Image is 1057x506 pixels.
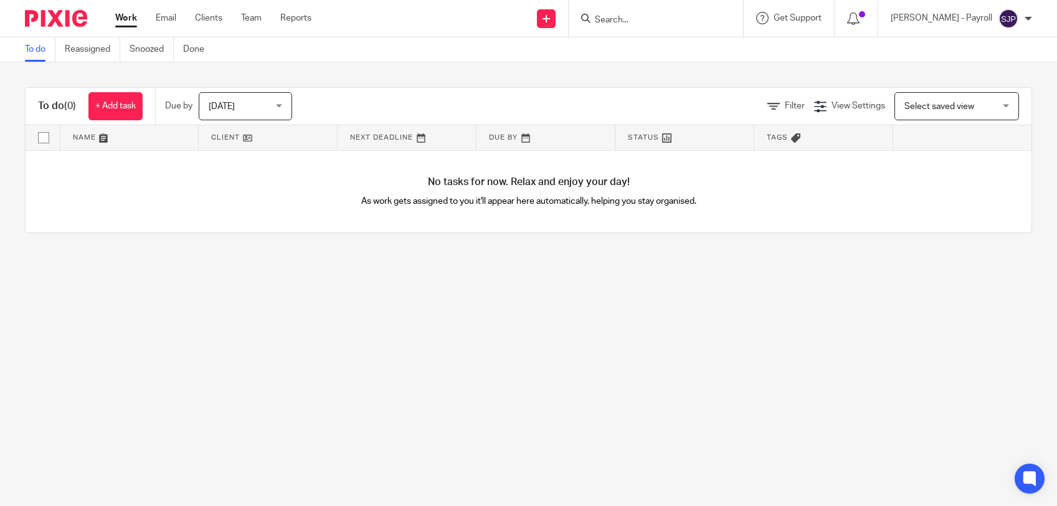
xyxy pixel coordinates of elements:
[209,102,235,111] span: [DATE]
[156,12,176,24] a: Email
[998,9,1018,29] img: svg%3E
[195,12,222,24] a: Clients
[65,37,120,62] a: Reassigned
[64,101,76,111] span: (0)
[241,12,262,24] a: Team
[785,102,805,110] span: Filter
[767,134,788,141] span: Tags
[183,37,214,62] a: Done
[280,12,311,24] a: Reports
[26,176,1031,189] h4: No tasks for now. Relax and enjoy your day!
[774,14,822,22] span: Get Support
[88,92,143,120] a: + Add task
[115,12,137,24] a: Work
[165,100,192,112] p: Due by
[25,37,55,62] a: To do
[38,100,76,113] h1: To do
[594,15,706,26] input: Search
[891,12,992,24] p: [PERSON_NAME] - Payroll
[832,102,885,110] span: View Settings
[904,102,974,111] span: Select saved view
[130,37,174,62] a: Snoozed
[277,195,780,208] p: As work gets assigned to you it'll appear here automatically, helping you stay organised.
[25,10,87,27] img: Pixie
